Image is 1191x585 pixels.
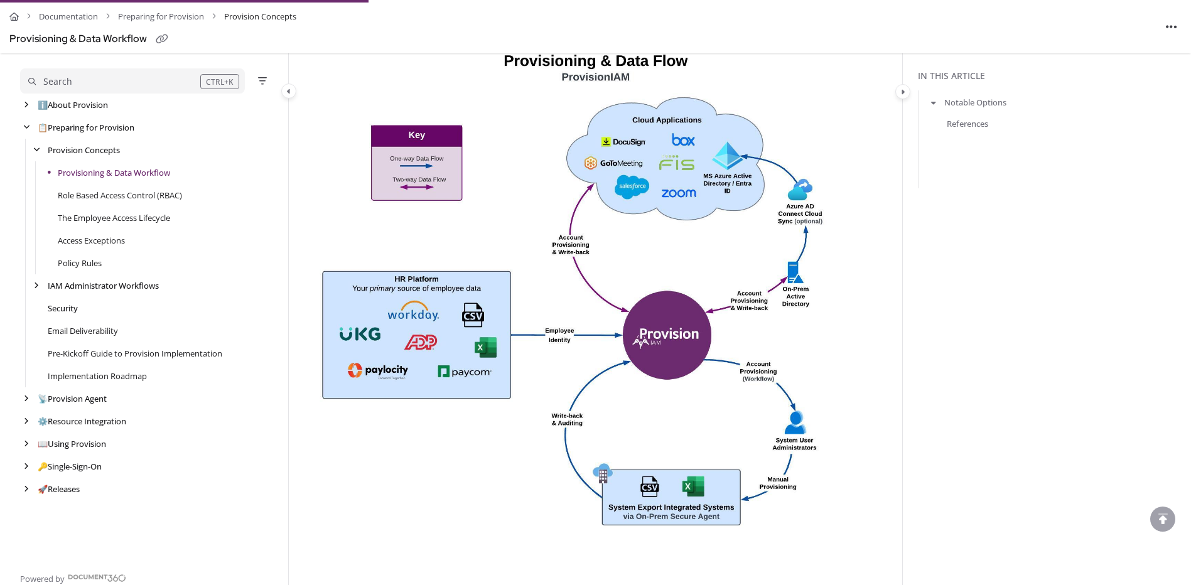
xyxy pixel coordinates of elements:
a: Role Based Access Control (RBAC) [58,189,182,201]
img: Document360 [68,574,126,582]
a: Email Deliverability [48,325,118,337]
span: Powered by [20,572,65,585]
a: Documentation [39,8,98,26]
a: Resource Integration [38,415,126,427]
button: Article more options [1161,16,1182,36]
div: arrow [20,393,33,405]
span: 📋 [38,122,48,133]
img: ProvisionIAM%20-%20Provisioning%20&%20Data%20Flow%20Diagram%20-%20Standard%20Flow%20Diagram.jpeg [309,38,882,539]
div: arrow [30,144,43,156]
span: 🚀 [38,483,48,495]
button: Copy link of [152,30,172,50]
div: arrow [20,416,33,427]
a: IAM Administrator Workflows [48,279,159,292]
span: 📖 [38,438,48,449]
button: Filter [255,73,270,89]
a: Access Exceptions [58,234,125,247]
a: Powered by Document360 - opens in a new tab [20,570,126,585]
a: Provisioning & Data Workflow [58,166,170,179]
div: arrow [20,483,33,495]
button: Category toggle [895,84,910,99]
span: ℹ️ [38,99,48,110]
div: CTRL+K [200,74,239,89]
a: Home [9,8,19,26]
button: arrow [928,95,939,109]
a: Provision Agent [38,392,107,405]
a: Security [48,302,78,314]
div: Provisioning & Data Workflow [9,30,147,48]
div: scroll to top [1150,507,1175,532]
button: Search [20,68,245,94]
div: arrow [20,461,33,473]
a: Preparing for Provision [38,121,134,134]
div: Search [43,75,72,89]
span: 🔑 [38,461,48,472]
a: Releases [38,483,80,495]
span: ⚙️ [38,416,48,427]
div: arrow [20,99,33,111]
a: The Employee Access Lifecycle [58,212,170,224]
div: arrow [30,280,43,292]
span: Provision Concepts [224,8,296,26]
a: Pre-Kickoff Guide to Provision Implementation [48,347,222,360]
a: Implementation Roadmap [48,370,147,382]
a: About Provision [38,99,108,111]
a: Provision Concepts [48,144,120,156]
span: 📡 [38,393,48,404]
a: Preparing for Provision [118,8,204,26]
button: Category toggle [281,83,296,99]
a: Notable Options [944,96,1006,109]
a: Using Provision [38,437,106,450]
a: Policy Rules [58,257,102,269]
div: In this article [918,69,1186,83]
a: Single-Sign-On [38,460,102,473]
div: arrow [20,122,33,134]
div: arrow [20,438,33,450]
a: References [947,117,988,130]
